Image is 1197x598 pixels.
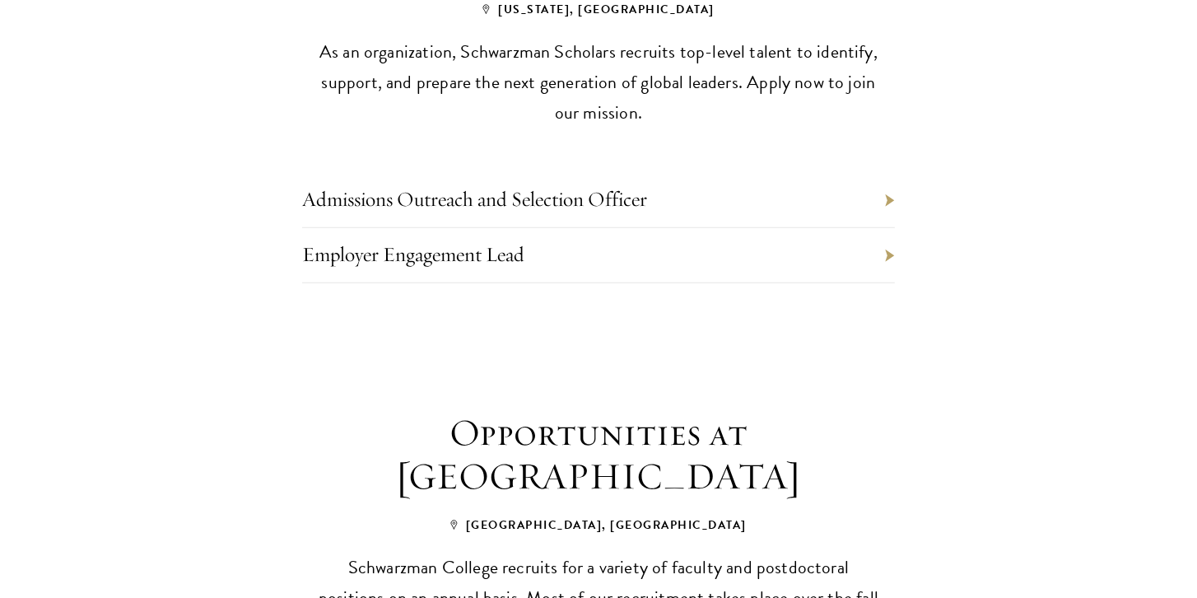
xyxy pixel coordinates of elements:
[314,36,883,128] p: As an organization, Schwarzman Scholars recruits top-level talent to identify, support, and prepa...
[450,516,747,534] span: [GEOGRAPHIC_DATA], [GEOGRAPHIC_DATA]
[294,411,903,498] h3: Opportunities at [GEOGRAPHIC_DATA]
[302,241,524,267] a: Employer Engagement Lead
[302,186,647,212] a: Admissions Outreach and Selection Officer
[482,1,715,18] span: [US_STATE], [GEOGRAPHIC_DATA]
